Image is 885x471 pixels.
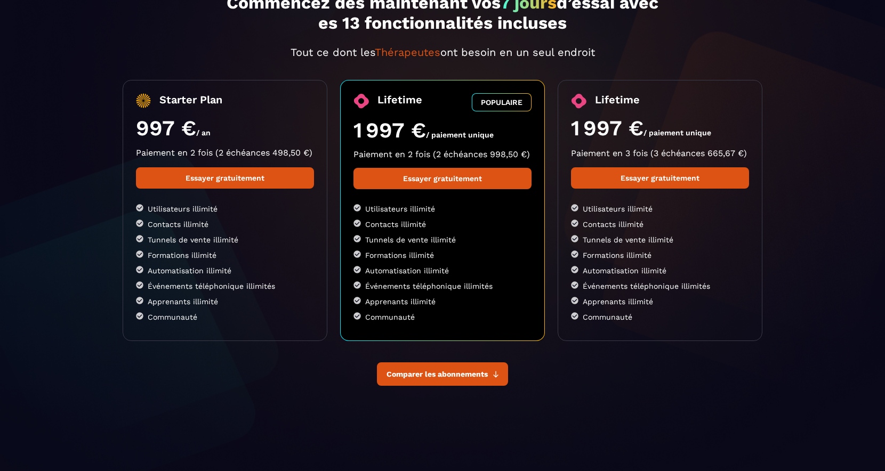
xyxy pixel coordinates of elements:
[571,204,749,213] li: Utilisateurs illimité
[571,266,749,275] li: Automatisation illimité
[136,266,314,275] li: Automatisation illimité
[353,250,361,258] img: checked
[571,266,578,273] img: checked
[571,312,749,321] li: Communauté
[136,312,314,321] li: Communauté
[353,204,361,212] img: checked
[595,93,640,109] span: Lifetime
[353,266,532,275] li: Automatisation illimité
[353,149,532,159] p: Paiement en 2 fois (2 échéances 998,50 €)
[353,297,361,304] img: checked
[353,312,532,321] li: Communauté
[353,220,361,227] img: checked
[353,266,361,273] img: checked
[123,46,762,59] p: Tout ce dont les ont besoin en un seul endroit
[353,297,532,306] li: Apprenants illimité
[571,204,578,212] img: checked
[377,93,422,111] span: Lifetime
[136,312,143,320] img: checked
[353,281,532,290] li: Événements téléphonique illimités
[136,235,143,242] img: checked
[123,13,762,33] p: es 13 fonctionnalités incluses
[136,220,314,229] li: Contacts illimité
[571,250,749,259] li: Formations illimité
[571,220,749,229] li: Contacts illimité
[353,281,361,289] img: checked
[353,250,532,259] li: Formations illimité
[196,128,211,137] span: / an
[136,281,314,290] li: Événements téléphonique illimités
[426,131,494,139] span: / paiement unique
[353,235,361,242] img: checked
[353,168,532,189] a: Essayer gratuitement
[377,362,508,386] button: Comparer les abonnements
[571,235,749,244] li: Tunnels de vente illimité
[136,281,143,289] img: checked
[571,235,578,242] img: checked
[136,220,143,227] img: checked
[136,148,314,158] p: Paiement en 2 fois (2 échéances 498,50 €)
[571,297,578,304] img: checked
[571,167,749,189] a: Essayer gratuitement
[353,204,532,213] li: Utilisateurs illimité
[136,266,143,273] img: checked
[571,250,578,258] img: checked
[353,220,532,229] li: Contacts illimité
[387,370,488,378] span: Comparer les abonnements
[136,204,143,212] img: checked
[136,250,314,259] li: Formations illimité
[353,312,361,320] img: checked
[159,93,222,108] span: Starter Plan
[136,204,314,213] li: Utilisateurs illimité
[136,250,143,258] img: checked
[481,98,522,107] span: POPULAIRE
[571,220,578,227] img: checked
[136,297,314,306] li: Apprenants illimité
[353,118,426,143] span: 1 997 €
[375,46,440,59] span: Thérapeutes
[136,116,196,141] span: 997 €
[571,148,749,158] p: Paiement en 3 fois (3 échéances 665,67 €)
[136,235,314,244] li: Tunnels de vente illimité
[571,281,578,289] img: checked
[136,167,314,189] a: Essayer gratuitement
[643,128,711,137] span: / paiement unique
[136,297,143,304] img: checked
[472,93,532,111] button: POPULAIRE
[571,281,749,290] li: Événements téléphonique illimités
[571,312,578,320] img: checked
[353,235,532,244] li: Tunnels de vente illimité
[571,116,643,141] span: 1 997 €
[571,297,749,306] li: Apprenants illimité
